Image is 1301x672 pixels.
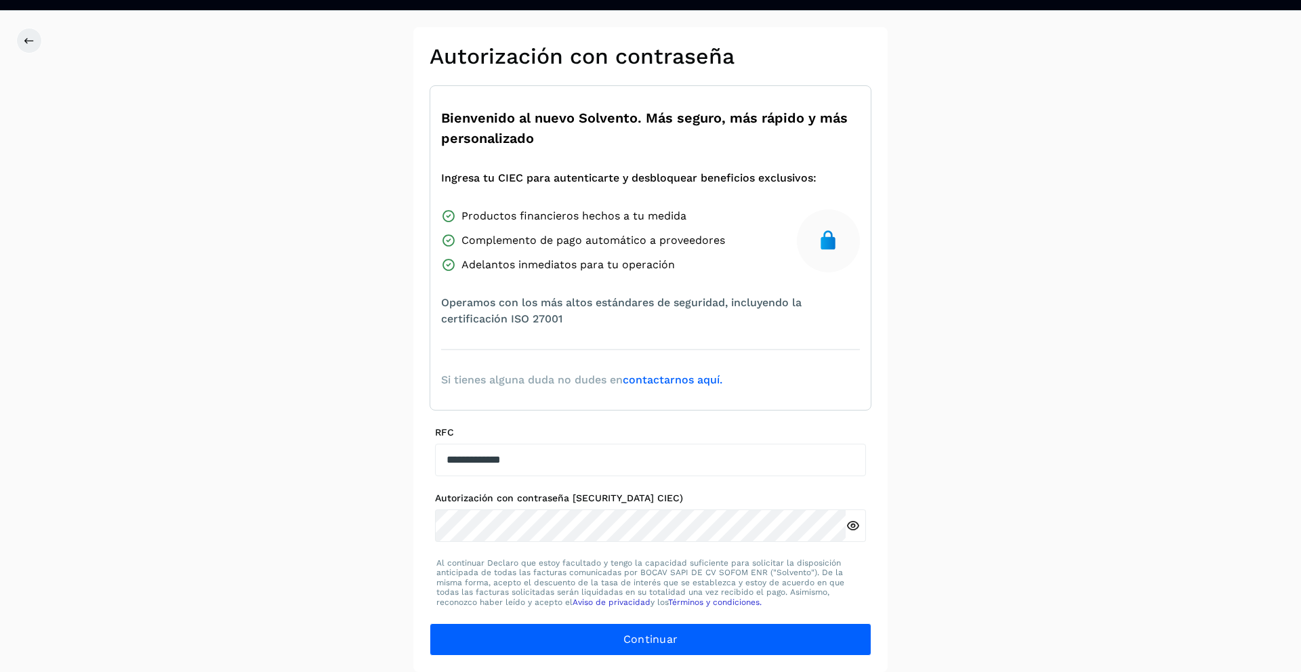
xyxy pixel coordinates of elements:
label: Autorización con contraseña [SECURITY_DATA] CIEC) [435,492,866,504]
span: Continuar [623,632,678,647]
span: Productos financieros hechos a tu medida [461,208,686,224]
span: Bienvenido al nuevo Solvento. Más seguro, más rápido y más personalizado [441,108,860,148]
img: secure [817,230,839,251]
label: RFC [435,427,866,438]
span: Complemento de pago automático a proveedores [461,232,725,249]
a: contactarnos aquí. [623,373,722,386]
span: Operamos con los más altos estándares de seguridad, incluyendo la certificación ISO 27001 [441,295,860,327]
a: Términos y condiciones. [668,597,762,607]
button: Continuar [430,623,871,656]
a: Aviso de privacidad [573,597,650,607]
h2: Autorización con contraseña [430,43,871,69]
span: Adelantos inmediatos para tu operación [461,257,675,273]
span: Ingresa tu CIEC para autenticarte y desbloquear beneficios exclusivos: [441,170,817,186]
p: Al continuar Declaro que estoy facultado y tengo la capacidad suficiente para solicitar la dispos... [436,558,865,607]
span: Si tienes alguna duda no dudes en [441,372,722,388]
